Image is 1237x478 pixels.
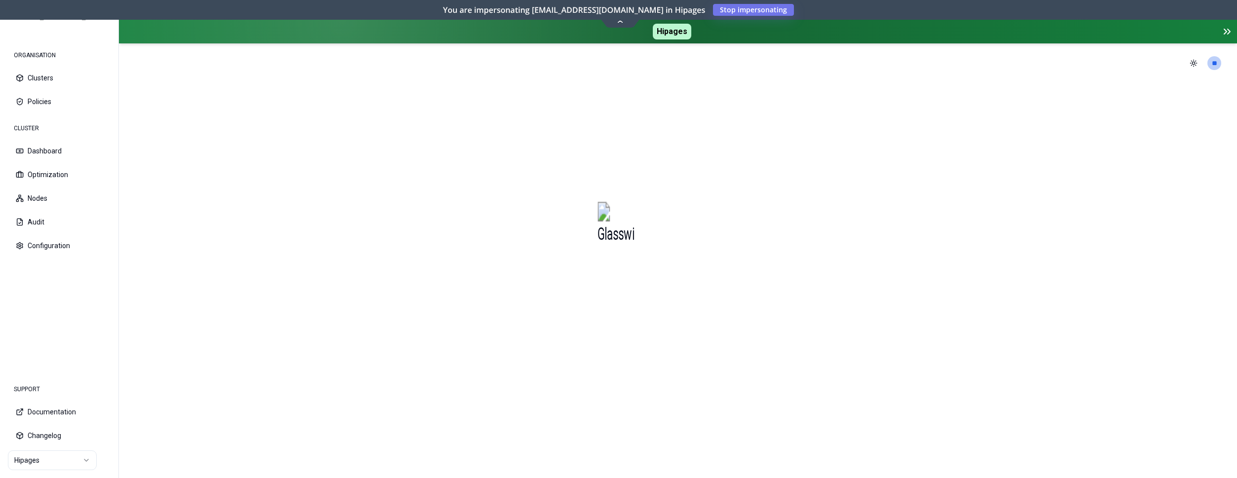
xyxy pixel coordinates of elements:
button: Policies [8,91,111,112]
button: Audit [8,211,111,233]
button: Configuration [8,235,111,257]
button: Changelog [8,425,111,446]
button: Nodes [8,187,111,209]
div: CLUSTER [8,118,111,138]
span: Hipages [653,24,691,39]
div: ORGANISATION [8,45,111,65]
button: Dashboard [8,140,111,162]
button: Optimization [8,164,111,185]
button: Clusters [8,67,111,89]
div: SUPPORT [8,379,111,399]
button: Documentation [8,401,111,423]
